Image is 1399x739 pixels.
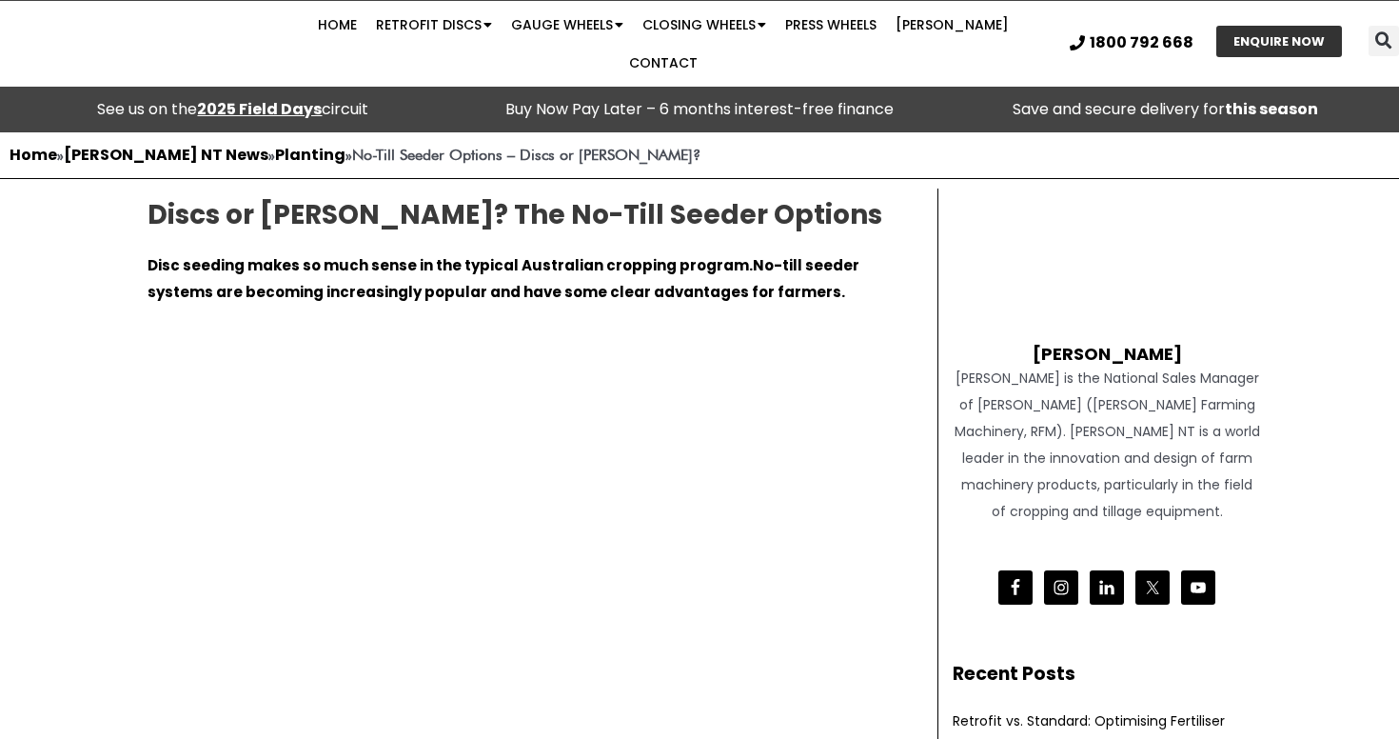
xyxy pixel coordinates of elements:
[10,146,700,164] span: » » »
[148,255,753,275] strong: Disc seeding makes so much sense in the typical Australian cropping program.
[776,6,886,44] a: Press Wheels
[1216,26,1342,57] a: ENQUIRE NOW
[633,6,776,44] a: Closing Wheels
[953,365,1261,525] div: [PERSON_NAME] is the National Sales Manager of [PERSON_NAME] ([PERSON_NAME] Farming Machinery, RF...
[148,198,909,232] h2: Discs or [PERSON_NAME]? The No-Till Seeder Options
[953,325,1261,365] h4: [PERSON_NAME]
[308,6,366,44] a: Home
[620,44,707,82] a: Contact
[57,14,247,73] img: Ryan NT logo
[942,96,1389,123] p: Save and secure delivery for
[352,146,700,164] strong: No-Till Seeder Options – Discs or [PERSON_NAME]?
[10,144,57,166] a: Home
[64,144,268,166] a: [PERSON_NAME] NT News
[1090,35,1193,50] span: 1800 792 668
[886,6,1018,44] a: [PERSON_NAME]
[1070,35,1193,50] a: 1800 792 668
[953,661,1261,689] h2: Recent Posts
[271,6,1054,82] nav: Menu
[148,255,859,302] strong: No-till seeder systems are becoming increasingly popular and have some clear advantages for farmers.
[476,96,923,123] p: Buy Now Pay Later – 6 months interest-free finance
[1369,26,1399,56] div: Search
[1225,98,1318,120] strong: this season
[275,144,345,166] a: Planting
[1233,35,1325,48] span: ENQUIRE NOW
[197,98,322,120] a: 2025 Field Days
[366,6,502,44] a: Retrofit Discs
[502,6,633,44] a: Gauge Wheels
[10,96,457,123] div: See us on the circuit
